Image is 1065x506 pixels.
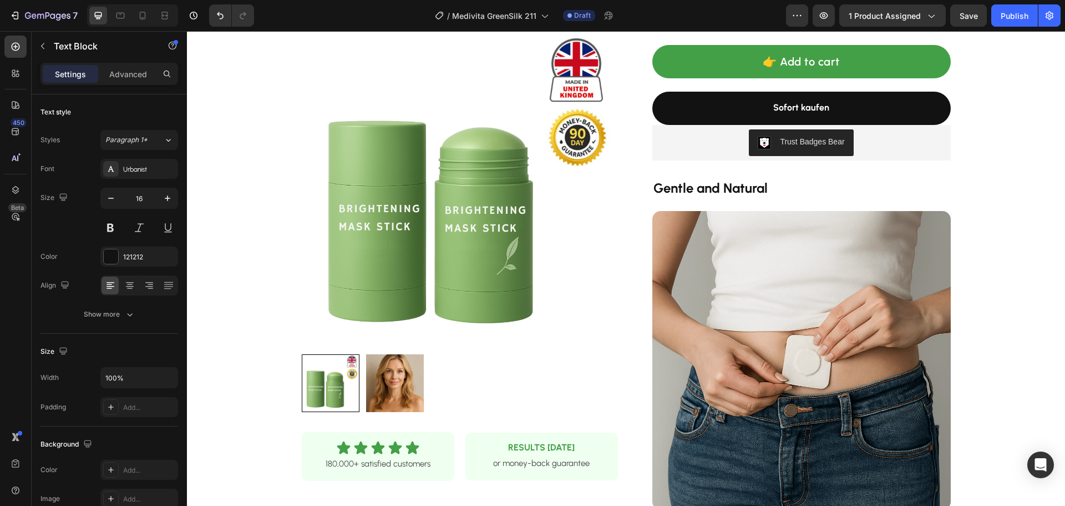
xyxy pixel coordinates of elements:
div: Text style [40,107,71,117]
img: CLDR_q6erfwCEAE=.png [571,105,584,118]
span: / [447,10,450,22]
button: Sofort kaufen [465,61,764,94]
p: Settings [55,68,86,80]
div: Trust Badges Bear [593,105,657,117]
input: Auto [101,368,177,388]
span: 1 product assigned [849,10,921,22]
div: Styles [40,135,60,145]
div: Background [40,437,94,452]
span: Paragraph 1* [105,135,148,145]
div: Image [40,494,60,504]
img: gempages_572788948573619424-02187427-774e-458e-88e1-230c91134eb2.png [465,180,764,479]
div: Width [40,373,59,383]
div: Color [40,465,58,475]
div: Font [40,164,54,174]
div: Urbanist [123,164,175,174]
div: Size [40,344,70,359]
span: Save [960,11,978,21]
span: Medivita GreenSilk 211 [452,10,536,22]
div: Add... [123,403,175,413]
iframe: Design area [187,31,1065,506]
span: Draft [574,11,591,21]
button: 7 [4,4,83,27]
div: 450 [11,118,27,127]
div: Align [40,278,72,293]
button: Save [950,4,987,27]
p: Advanced [109,68,147,80]
div: Publish [1001,10,1028,22]
div: Size [40,191,70,206]
div: 121212 [123,252,175,262]
div: Color [40,252,58,262]
button: Show more [40,304,178,324]
div: Add... [123,494,175,504]
button: Publish [991,4,1038,27]
div: Padding [40,402,66,412]
div: Undo/Redo [209,4,254,27]
strong: RESULTS [DATE] [321,411,388,422]
button: 1 product assigned [839,4,946,27]
p: 7 [73,9,78,22]
span: or money-back guarantee [306,427,403,437]
div: Show more [84,309,135,320]
div: Open Intercom Messenger [1027,452,1054,478]
button: Trust Badges Bear [562,98,666,125]
div: Sofort kaufen [586,69,642,85]
div: Beta [8,203,27,212]
div: Add... [123,465,175,475]
div: 👉 Add to cart [576,22,653,39]
button: Paragraph 1* [100,130,178,150]
strong: Gentle and Natural [466,149,581,165]
p: Text Block [54,39,148,53]
button: 👉 Add to cart [465,14,764,47]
